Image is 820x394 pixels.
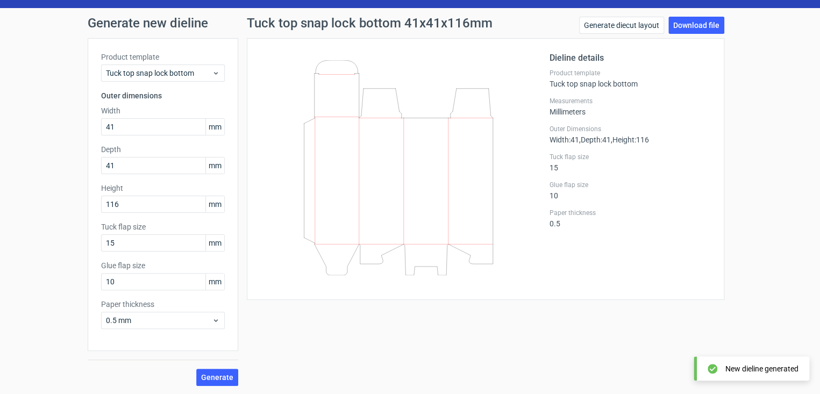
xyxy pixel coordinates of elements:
label: Height [101,183,225,194]
h1: Generate new dieline [88,17,733,30]
label: Glue flap size [101,260,225,271]
label: Paper thickness [550,209,711,217]
span: mm [205,196,224,212]
span: Width : 41 [550,135,579,144]
a: Generate diecut layout [579,17,664,34]
label: Depth [101,144,225,155]
span: Tuck top snap lock bottom [106,68,212,78]
label: Glue flap size [550,181,711,189]
label: Width [101,105,225,116]
div: 15 [550,153,711,172]
div: 0.5 [550,209,711,228]
span: mm [205,119,224,135]
span: mm [205,157,224,174]
label: Outer Dimensions [550,125,711,133]
div: Tuck top snap lock bottom [550,69,711,88]
h3: Outer dimensions [101,90,225,101]
button: Generate [196,369,238,386]
div: New dieline generated [725,363,798,374]
label: Product template [550,69,711,77]
span: , Height : 116 [611,135,649,144]
span: mm [205,235,224,251]
label: Tuck flap size [550,153,711,161]
div: Millimeters [550,97,711,116]
span: , Depth : 41 [579,135,611,144]
label: Product template [101,52,225,62]
span: 0.5 mm [106,315,212,326]
label: Tuck flap size [101,221,225,232]
span: Generate [201,374,233,381]
label: Paper thickness [101,299,225,310]
h2: Dieline details [550,52,711,65]
span: mm [205,274,224,290]
div: 10 [550,181,711,200]
label: Measurements [550,97,711,105]
a: Download file [668,17,724,34]
h1: Tuck top snap lock bottom 41x41x116mm [247,17,493,30]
